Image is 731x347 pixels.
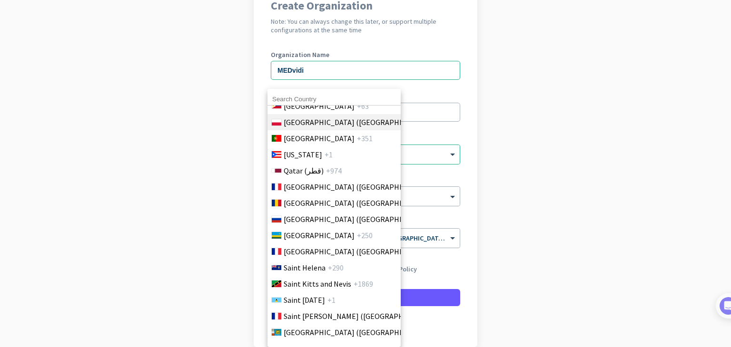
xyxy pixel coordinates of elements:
span: Saint [PERSON_NAME] ([GEOGRAPHIC_DATA][PERSON_NAME] (partie française)) [284,310,552,322]
span: Saint Helena [284,262,326,273]
span: [GEOGRAPHIC_DATA] ([GEOGRAPHIC_DATA]) [284,181,432,193]
span: [GEOGRAPHIC_DATA] ([GEOGRAPHIC_DATA]) [284,213,432,225]
span: +63 [357,100,369,112]
span: [GEOGRAPHIC_DATA] ([GEOGRAPHIC_DATA]) [284,197,432,209]
span: +1869 [354,278,373,289]
span: +974 [326,165,342,176]
span: [GEOGRAPHIC_DATA] ([GEOGRAPHIC_DATA]) [284,327,432,338]
span: [GEOGRAPHIC_DATA] ([GEOGRAPHIC_DATA]) [284,116,432,128]
span: +290 [328,262,344,273]
span: +351 [357,133,373,144]
span: [GEOGRAPHIC_DATA] ([GEOGRAPHIC_DATA]) [284,246,432,257]
span: [US_STATE] [284,149,322,160]
span: +1 [327,294,336,306]
span: [GEOGRAPHIC_DATA] [284,230,355,241]
span: [GEOGRAPHIC_DATA] [284,133,355,144]
span: Saint [DATE] [284,294,325,306]
span: +250 [357,230,373,241]
span: +1 [325,149,333,160]
span: Qatar (‫قطر‬‎) [284,165,324,176]
span: Saint Kitts and Nevis [284,278,351,289]
span: [GEOGRAPHIC_DATA] [284,100,355,112]
input: Search Country [267,93,401,106]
